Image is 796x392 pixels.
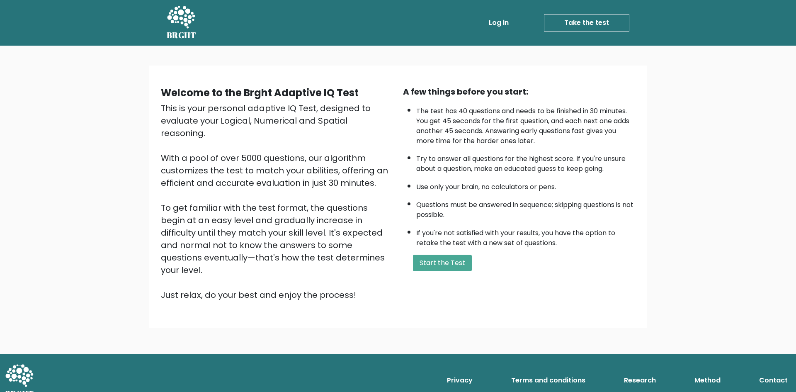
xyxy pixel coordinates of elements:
[508,372,589,389] a: Terms and conditions
[416,150,635,174] li: Try to answer all questions for the highest score. If you're unsure about a question, make an edu...
[413,255,472,271] button: Start the Test
[621,372,659,389] a: Research
[161,102,393,301] div: This is your personal adaptive IQ Test, designed to evaluate your Logical, Numerical and Spatial ...
[167,3,197,42] a: BRGHT
[416,196,635,220] li: Questions must be answered in sequence; skipping questions is not possible.
[403,85,635,98] div: A few things before you start:
[167,30,197,40] h5: BRGHT
[161,86,359,100] b: Welcome to the Brght Adaptive IQ Test
[416,178,635,192] li: Use only your brain, no calculators or pens.
[416,224,635,248] li: If you're not satisfied with your results, you have the option to retake the test with a new set ...
[691,372,724,389] a: Method
[756,372,791,389] a: Contact
[444,372,476,389] a: Privacy
[544,14,629,32] a: Take the test
[485,15,512,31] a: Log in
[416,102,635,146] li: The test has 40 questions and needs to be finished in 30 minutes. You get 45 seconds for the firs...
